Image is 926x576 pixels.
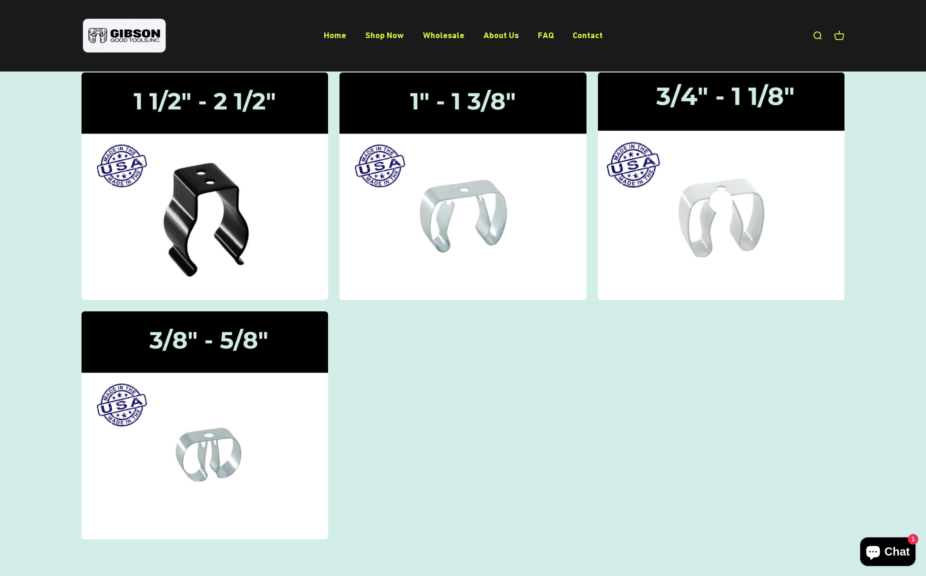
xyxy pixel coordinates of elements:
[484,30,519,40] a: About Us
[82,72,328,300] img: Gibson gripper clips one and a half inch to two and a half inches
[324,30,346,40] a: Home
[573,30,603,40] a: Contact
[598,72,844,300] a: Gripper Clips | 3/4" - 1 1/8"
[538,30,554,40] a: FAQ
[365,30,404,40] a: Shop Now
[423,30,464,40] a: Wholesale
[82,311,328,539] img: Gripper Clips | 3/8" - 5/8"
[857,537,918,568] inbox-online-store-chat: Shopify online store chat
[590,65,852,307] img: Gripper Clips | 3/4" - 1 1/8"
[340,72,586,300] img: Gripper Clips | 1" - 1 3/8"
